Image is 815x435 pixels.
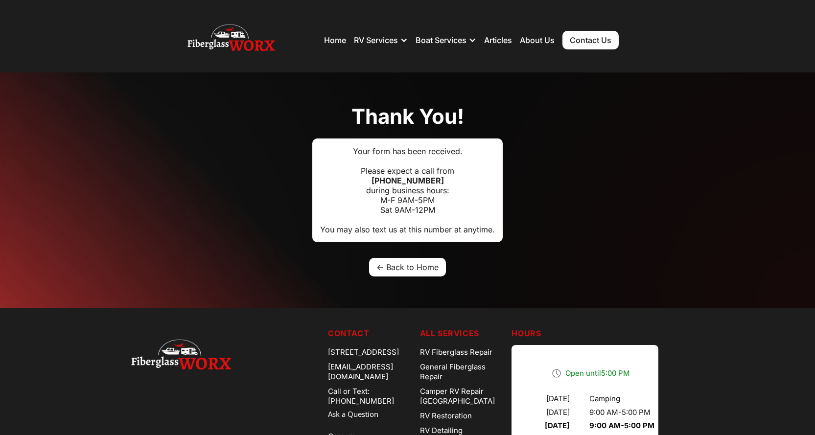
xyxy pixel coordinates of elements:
div: RV Services [354,35,398,45]
h5: Contact [328,327,412,339]
a: Camper RV Repair [GEOGRAPHIC_DATA] [420,384,504,409]
a: About Us [520,35,555,45]
a: RV Fiberglass Repair [420,345,504,360]
div: Your form has been received. Please expect a call from during business hours: M-F 9AM-5PM Sat 9AM... [320,146,495,234]
div: RV Services [354,25,408,55]
h1: Thank you! [351,104,464,130]
strong: [PHONE_NUMBER] [372,176,444,185]
a: Contact Us [562,31,619,49]
time: 5:00 PM [601,368,630,378]
a: <- Back to Home [369,258,446,276]
div: [DATE] [527,408,570,417]
div: 9:00 AM - 5:00 PM [589,421,654,431]
a: Home [324,35,346,45]
div: [DATE] [527,394,570,404]
div: Boat Services [416,25,476,55]
div: [EMAIL_ADDRESS][DOMAIN_NAME] [328,360,412,384]
div: [STREET_ADDRESS] [328,345,412,360]
a: Call or Text: [PHONE_NUMBER] [328,384,412,409]
span: Open until [565,368,630,378]
div: Camping [589,394,654,404]
a: RV Restoration [420,409,504,423]
a: Ask a Question [328,409,412,420]
div: 9:00 AM - 5:00 PM [589,408,654,417]
h5: ALL SERVICES [420,327,504,339]
h5: Hours [512,327,684,339]
a: Articles [484,35,512,45]
div: [DATE] [527,421,570,431]
div: Boat Services [416,35,466,45]
a: General Fiberglass Repair [420,360,504,384]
